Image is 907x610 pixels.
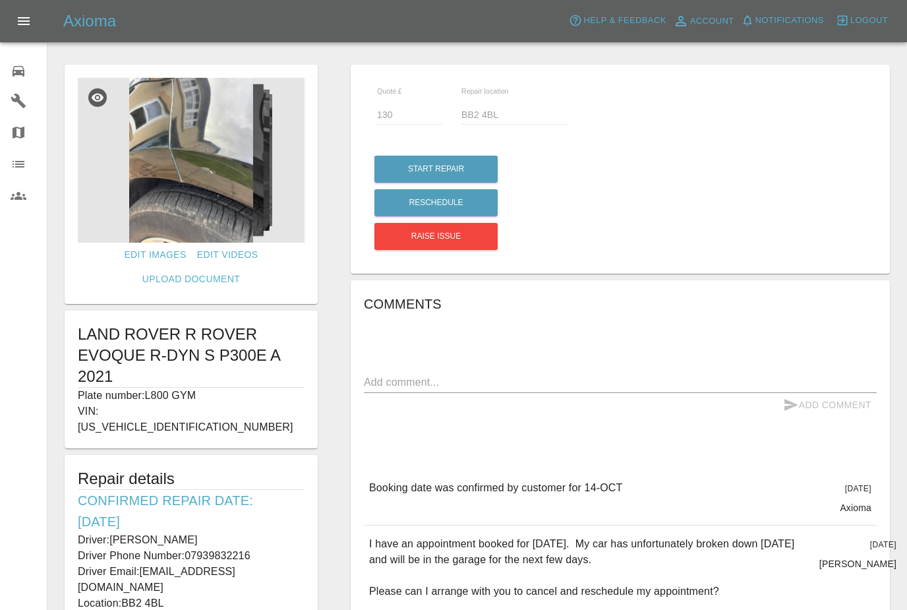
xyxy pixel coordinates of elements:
button: Logout [833,11,891,31]
p: Booking date was confirmed by customer for 14-OCT [369,480,622,496]
span: Notifications [755,13,824,28]
span: Help & Feedback [583,13,666,28]
span: [DATE] [870,540,896,549]
a: Account [670,11,738,32]
span: Repair location [461,87,509,95]
p: VIN: [US_VEHICLE_IDENTIFICATION_NUMBER] [78,404,305,435]
button: Open drawer [8,5,40,37]
button: Help & Feedback [566,11,669,31]
span: [DATE] [845,484,871,493]
span: Account [690,14,734,29]
p: Driver Phone Number: 07939832216 [78,548,305,564]
span: Quote £ [377,87,402,95]
p: Driver: [PERSON_NAME] [78,532,305,548]
p: Plate number: L800 GYM [78,388,305,404]
button: Notifications [738,11,827,31]
h6: Comments [364,293,877,315]
button: Raise issue [374,223,498,250]
img: 30a6f168-0950-4467-958b-d194f062693e [78,78,305,243]
a: Upload Document [137,267,245,291]
h5: Axioma [63,11,116,32]
span: Logout [850,13,888,28]
h1: LAND ROVER R ROVER EVOQUE R-DYN S P300E A 2021 [78,324,305,387]
h6: Confirmed Repair Date: [DATE] [78,490,305,532]
p: Driver Email: [EMAIL_ADDRESS][DOMAIN_NAME] [78,564,305,595]
h5: Repair details [78,468,305,489]
p: Axioma [840,501,871,514]
p: I have an appointment booked for [DATE]. My car has unfortunately broken down [DATE] and will be ... [369,536,809,599]
button: Reschedule [374,189,498,216]
button: Start Repair [374,156,498,183]
a: Edit Images [119,243,191,267]
a: Edit Videos [192,243,264,267]
p: [PERSON_NAME] [819,557,896,570]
